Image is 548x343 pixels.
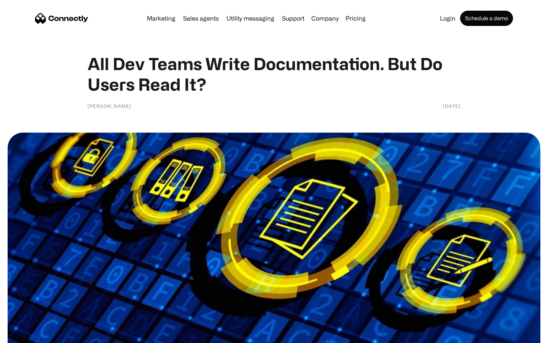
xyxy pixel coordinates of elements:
[180,15,222,21] a: Sales agents
[279,15,307,21] a: Support
[8,330,46,340] aside: Language selected: English
[460,11,513,26] a: Schedule a demo
[443,102,460,110] div: [DATE]
[15,330,46,340] ul: Language list
[223,15,277,21] a: Utility messaging
[144,15,178,21] a: Marketing
[342,15,369,21] a: Pricing
[311,13,339,24] div: Company
[437,15,459,21] a: Login
[88,102,131,110] div: [PERSON_NAME]
[88,53,460,95] h1: All Dev Teams Write Documentation. But Do Users Read It?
